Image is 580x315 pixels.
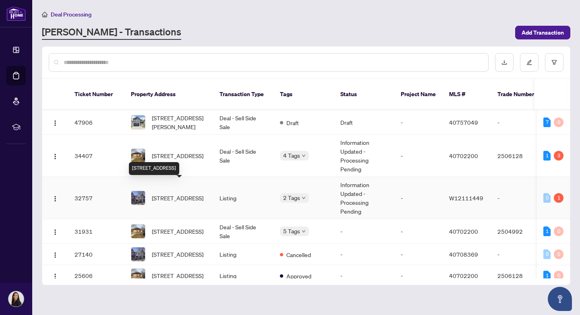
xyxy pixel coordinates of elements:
[334,244,394,265] td: -
[501,60,507,65] span: download
[394,135,443,177] td: -
[449,228,478,235] span: 40702200
[68,265,124,286] td: 25606
[49,149,62,162] button: Logo
[449,251,478,258] span: 40708369
[6,6,26,21] img: logo
[49,191,62,204] button: Logo
[213,265,273,286] td: Listing
[394,219,443,244] td: -
[449,272,478,279] span: 40702200
[68,110,124,135] td: 47906
[8,291,24,307] img: Profile Icon
[554,249,563,259] div: 0
[68,79,124,110] th: Ticket Number
[68,244,124,265] td: 27140
[213,110,273,135] td: Deal - Sell Side Sale
[543,226,551,236] div: 1
[491,110,547,135] td: -
[283,193,300,202] span: 2 Tags
[273,79,334,110] th: Tags
[131,191,145,205] img: thumbnail-img
[543,271,551,280] div: 1
[491,244,547,265] td: -
[334,79,394,110] th: Status
[554,193,563,203] div: 1
[213,79,273,110] th: Transaction Type
[131,115,145,129] img: thumbnail-img
[543,193,551,203] div: 0
[286,250,311,259] span: Cancelled
[152,250,203,259] span: [STREET_ADDRESS]
[42,12,48,17] span: home
[152,151,203,160] span: [STREET_ADDRESS]
[286,272,311,280] span: Approved
[286,118,299,127] span: Draft
[52,229,58,235] img: Logo
[68,135,124,177] td: 34407
[545,53,563,72] button: filter
[394,177,443,219] td: -
[394,265,443,286] td: -
[283,151,300,160] span: 4 Tags
[52,120,58,126] img: Logo
[152,113,207,131] span: [STREET_ADDRESS][PERSON_NAME]
[554,226,563,236] div: 0
[526,60,532,65] span: edit
[491,135,547,177] td: 2506128
[515,26,570,39] button: Add Transaction
[49,225,62,238] button: Logo
[302,229,306,233] span: down
[334,219,394,244] td: -
[49,116,62,129] button: Logo
[449,194,483,202] span: W12111449
[491,219,547,244] td: 2504992
[543,151,551,161] div: 1
[131,247,145,261] img: thumbnail-img
[152,227,203,236] span: [STREET_ADDRESS]
[543,249,551,259] div: 0
[491,79,547,110] th: Trade Number
[49,269,62,282] button: Logo
[131,224,145,238] img: thumbnail-img
[131,269,145,282] img: thumbnail-img
[554,151,563,161] div: 3
[131,149,145,163] img: thumbnail-img
[554,271,563,280] div: 0
[283,226,300,236] span: 5 Tags
[491,265,547,286] td: 2506128
[124,79,213,110] th: Property Address
[543,117,551,127] div: 7
[152,194,203,202] span: [STREET_ADDRESS]
[522,26,564,39] span: Add Transaction
[213,219,273,244] td: Deal - Sell Side Sale
[334,135,394,177] td: Information Updated - Processing Pending
[551,60,557,65] span: filter
[51,11,91,18] span: Deal Processing
[49,248,62,261] button: Logo
[334,265,394,286] td: -
[302,196,306,200] span: down
[495,53,514,72] button: download
[302,154,306,158] span: down
[443,79,491,110] th: MLS #
[334,110,394,135] td: Draft
[394,110,443,135] td: -
[52,153,58,160] img: Logo
[554,117,563,127] div: 0
[449,152,478,159] span: 40702200
[52,196,58,202] img: Logo
[152,271,203,280] span: [STREET_ADDRESS]
[394,244,443,265] td: -
[449,119,478,126] span: 40757049
[52,273,58,280] img: Logo
[213,177,273,219] td: Listing
[129,162,179,175] div: [STREET_ADDRESS]
[394,79,443,110] th: Project Name
[548,287,572,311] button: Open asap
[68,219,124,244] td: 31931
[334,177,394,219] td: Information Updated - Processing Pending
[213,135,273,177] td: Deal - Sell Side Sale
[213,244,273,265] td: Listing
[52,252,58,258] img: Logo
